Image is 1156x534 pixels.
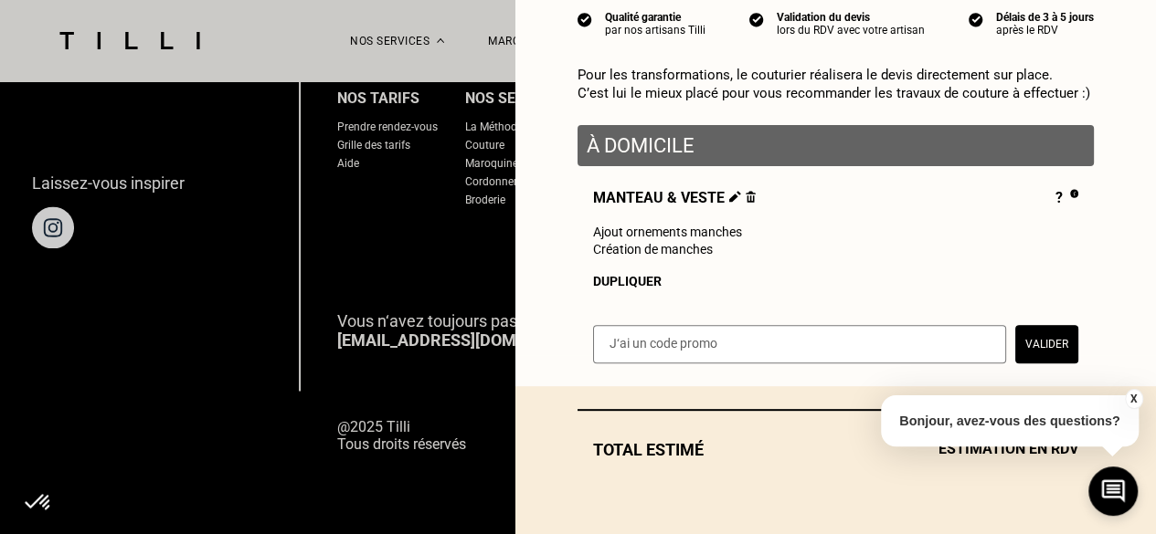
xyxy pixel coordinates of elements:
p: Bonjour, avez-vous des questions? [881,395,1139,446]
div: Validation du devis [777,11,925,24]
span: Création de manches [593,242,713,257]
p: À domicile [587,134,1085,157]
img: Éditer [729,191,741,203]
img: icon list info [969,11,983,27]
img: icon list info [578,11,592,27]
button: Valider [1015,325,1078,363]
div: par nos artisans Tilli [605,24,705,37]
img: icon list info [749,11,764,27]
span: Manteau & veste [593,189,756,209]
div: après le RDV [996,24,1094,37]
div: ? [1055,189,1078,209]
div: Total estimé [578,440,1094,459]
div: Dupliquer [593,274,1078,288]
span: Ajout ornements manches [593,225,742,239]
button: X [1124,389,1142,409]
div: Qualité garantie [605,11,705,24]
p: Pour les transformations, le couturier réalisera le devis directement sur place. C’est lui le mie... [578,66,1094,102]
div: Délais de 3 à 5 jours [996,11,1094,24]
input: J‘ai un code promo [593,325,1006,363]
img: Pourquoi le prix est indéfini ? [1070,189,1078,198]
div: lors du RDV avec votre artisan [777,24,925,37]
img: Supprimer [746,191,756,203]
